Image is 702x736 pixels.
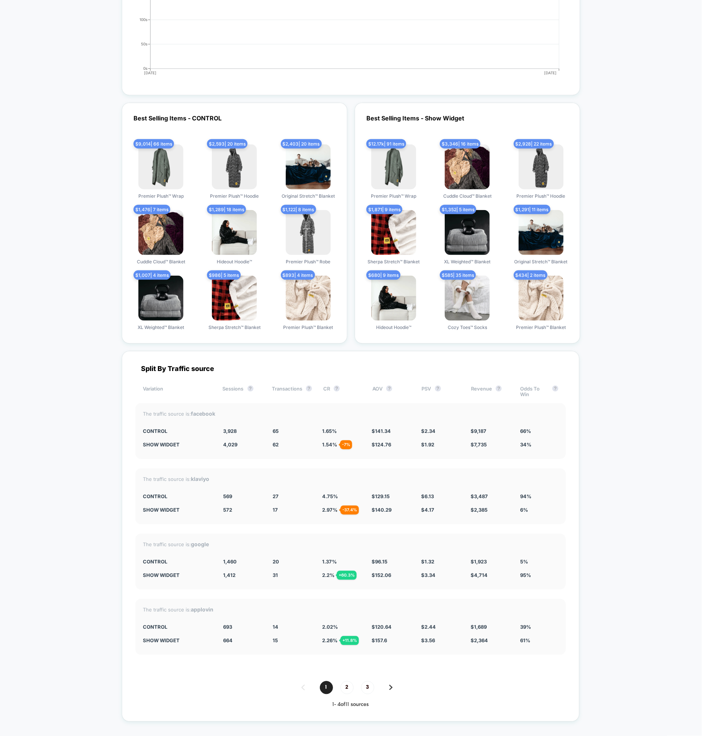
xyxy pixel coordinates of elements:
[322,494,338,500] span: 4.75 %
[422,386,460,398] div: PSV
[223,638,232,644] span: 664
[223,572,235,578] span: 1,412
[520,428,558,434] div: 66%
[366,205,402,214] span: $ 1,871 | 9 items
[247,386,253,392] button: ?
[471,638,488,644] span: $ 2,364
[340,681,354,694] span: 2
[445,210,490,255] img: produt
[273,559,279,565] span: 20
[322,638,337,644] span: 2.26 %
[223,559,237,565] span: 1,460
[372,386,410,398] div: AOV
[440,139,480,149] span: $ 3,346 | 16 items
[519,144,564,189] img: produt
[366,270,400,280] span: $ 680 | 9 items
[143,66,147,71] tspan: 0s
[371,193,417,199] span: Premier Plush™ Wrap
[212,276,257,321] img: produt
[372,507,391,513] span: $ 140.29
[143,559,212,565] div: CONTROL
[273,638,278,644] span: 15
[368,259,420,264] span: Sherpa Stretch™ Blanket
[544,71,556,75] tspan: [DATE]
[471,428,486,434] span: $ 9,187
[133,270,171,280] span: $ 1,007 | 4 items
[191,411,215,417] strong: facebook
[520,624,558,630] div: 39%
[421,428,435,434] span: $ 2.34
[283,324,333,330] span: Premier Plush™ Blanket
[141,42,147,46] tspan: 50s
[366,139,406,149] span: $ 12.17k | 91 items
[281,205,316,214] span: $ 1,122 | 8 items
[273,572,278,578] span: 31
[514,205,550,214] span: $ 1,291 | 11 items
[191,476,209,482] strong: klaviyo
[138,193,184,199] span: Premier Plush™ Wrap
[322,428,337,434] span: 1.65 %
[143,624,212,630] div: CONTROL
[376,324,411,330] span: Hideout Hoodie™
[143,638,212,644] div: Show Widget
[212,210,257,255] img: produt
[212,144,257,189] img: produt
[273,624,278,630] span: 14
[448,324,487,330] span: Cozy Toes™ Socks
[445,144,490,189] img: produt
[421,442,434,448] span: $ 1.92
[471,494,488,500] span: $ 3,487
[138,324,184,330] span: XL Weighted™ Blanket
[143,386,211,398] div: Variation
[496,386,502,392] button: ?
[191,541,209,548] strong: google
[514,270,547,280] span: $ 434 | 2 items
[223,494,232,500] span: 569
[281,270,315,280] span: $ 893 | 4 items
[137,259,185,264] span: Cuddle Cloud™ Blanket
[282,193,335,199] span: Original Stretch™ Blanket
[435,386,441,392] button: ?
[471,624,487,630] span: $ 1,689
[519,210,564,255] img: produt
[133,139,174,149] span: $ 9,014 | 66 items
[143,494,212,500] div: CONTROL
[371,210,416,255] img: produt
[272,386,312,398] div: Transactions
[322,624,338,630] span: 2.02 %
[445,276,490,321] img: produt
[520,507,558,513] div: 6%
[340,440,352,449] div: - 7 %
[143,572,212,578] div: Show Widget
[443,193,492,199] span: Cuddle Cloud™ Blanket
[516,324,566,330] span: Premier Plush™ Blanket
[334,386,340,392] button: ?
[340,636,359,645] div: + 11.8 %
[421,638,435,644] span: $ 3.56
[444,259,490,264] span: XL Weighted™ Blanket
[143,476,558,482] div: The traffic source is:
[361,681,374,694] span: 3
[322,572,334,578] span: 2.2 %
[135,365,566,373] div: Split By Traffic source
[286,210,331,255] img: produt
[371,276,416,321] img: produt
[519,276,564,321] img: produt
[138,276,183,321] img: produt
[143,411,558,417] div: The traffic source is:
[223,386,261,398] div: Sessions
[135,702,566,708] div: 1 - 4 of 11 sources
[223,428,237,434] span: 3,928
[371,144,416,189] img: produt
[372,624,391,630] span: $ 120.64
[273,428,279,434] span: 65
[552,386,558,392] button: ?
[421,572,435,578] span: $ 3.34
[273,494,279,500] span: 27
[514,259,568,264] span: Original Stretch™ Blanket
[514,139,554,149] span: $ 2,928 | 22 items
[306,386,312,392] button: ?
[207,270,241,280] span: $ 986 | 5 items
[372,638,387,644] span: $ 157.6
[286,276,331,321] img: produt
